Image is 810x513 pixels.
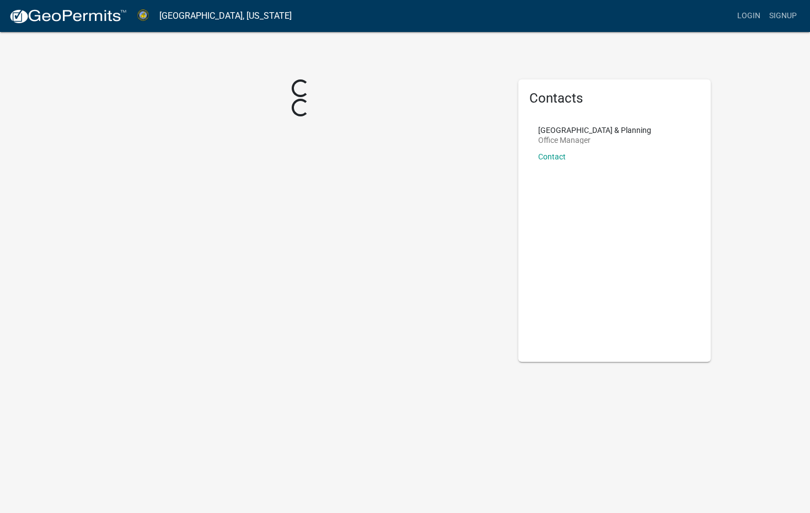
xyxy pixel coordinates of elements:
a: Login [733,6,765,26]
a: [GEOGRAPHIC_DATA], [US_STATE] [159,7,292,25]
img: Abbeville County, South Carolina [136,8,151,23]
p: Office Manager [538,136,651,144]
a: Contact [538,152,566,161]
h5: Contacts [529,90,700,106]
p: [GEOGRAPHIC_DATA] & Planning [538,126,651,134]
a: Signup [765,6,801,26]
